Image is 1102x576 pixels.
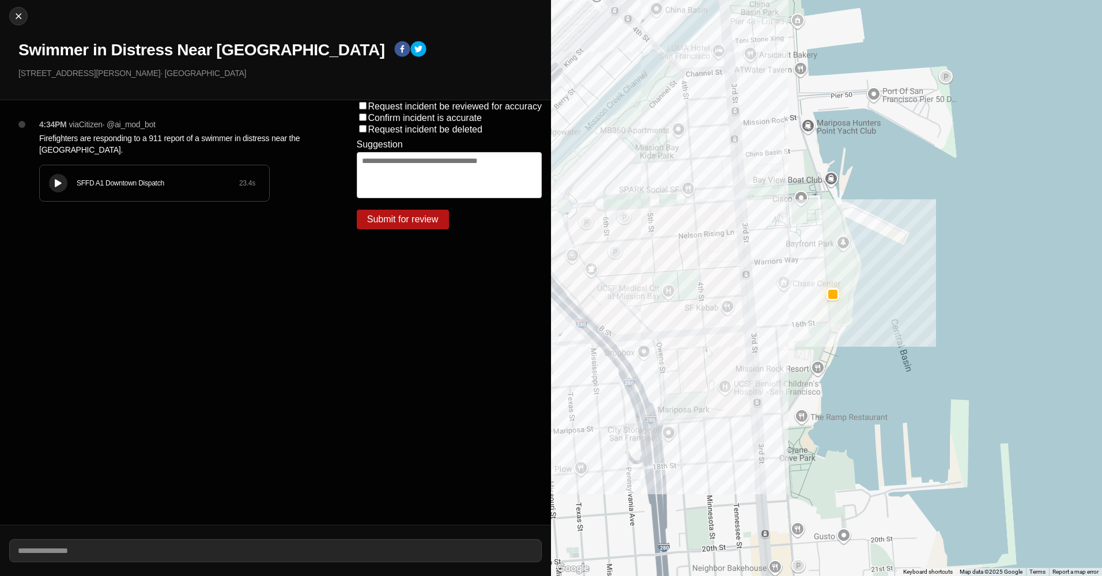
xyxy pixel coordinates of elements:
[368,113,482,123] label: Confirm incident is accurate
[13,10,24,22] img: cancel
[357,210,449,229] button: Submit for review
[239,179,255,188] div: 23.4 s
[368,101,542,111] label: Request incident be reviewed for accuracy
[960,569,1022,575] span: Map data ©2025 Google
[1052,569,1099,575] a: Report a map error
[39,132,311,156] p: Firefighters are responding to a 911 report of a swimmer in distress near the [GEOGRAPHIC_DATA].
[69,119,156,130] p: via Citizen · @ ai_mod_bot
[77,179,239,188] div: SFFD A1 Downtown Dispatch
[554,561,592,576] a: Open this area in Google Maps (opens a new window)
[394,41,410,59] button: facebook
[410,41,427,59] button: twitter
[368,124,482,134] label: Request incident be deleted
[554,561,592,576] img: Google
[903,568,953,576] button: Keyboard shortcuts
[39,119,67,130] p: 4:34PM
[1029,569,1046,575] a: Terms (opens in new tab)
[357,139,403,150] label: Suggestion
[18,40,385,60] h1: Swimmer in Distress Near [GEOGRAPHIC_DATA]
[18,67,542,79] p: [STREET_ADDRESS][PERSON_NAME] · [GEOGRAPHIC_DATA]
[9,7,28,25] button: cancel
